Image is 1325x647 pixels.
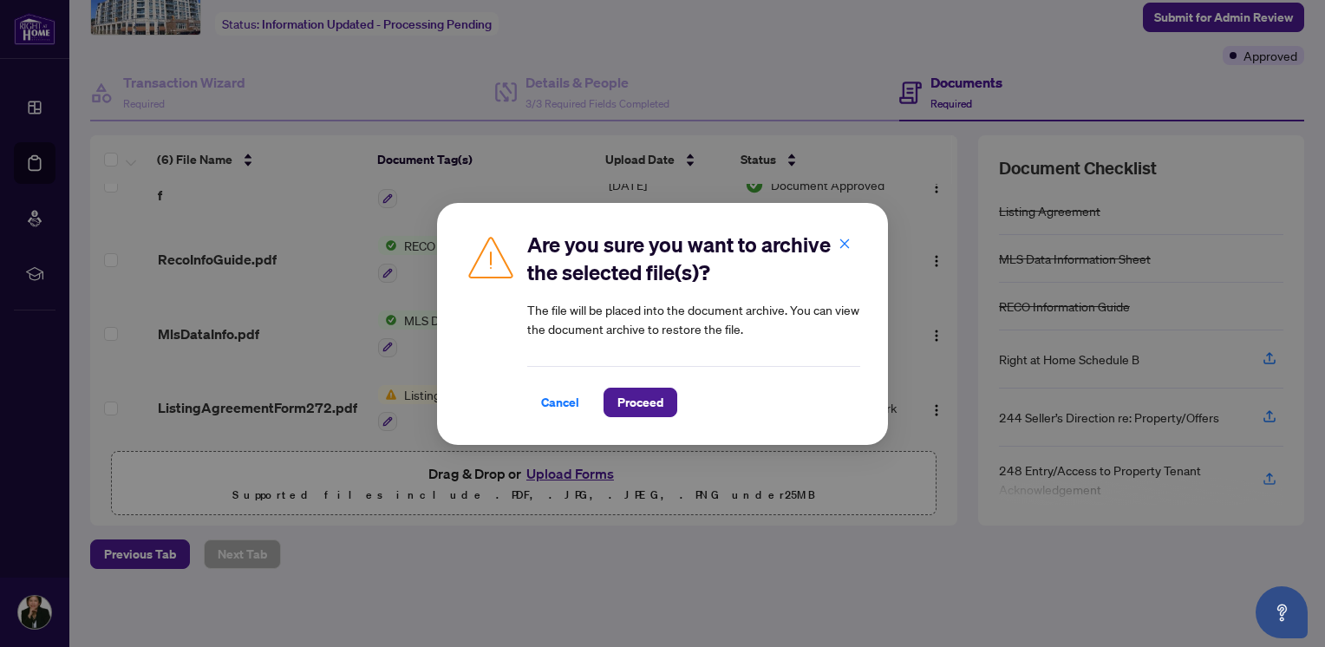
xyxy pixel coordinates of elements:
[527,388,593,417] button: Cancel
[1256,586,1308,638] button: Open asap
[617,389,663,416] span: Proceed
[839,237,851,249] span: close
[527,300,860,338] article: The file will be placed into the document archive. You can view the document archive to restore t...
[527,231,860,286] h2: Are you sure you want to archive the selected file(s)?
[541,389,579,416] span: Cancel
[604,388,677,417] button: Proceed
[465,231,517,283] img: Caution Icon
